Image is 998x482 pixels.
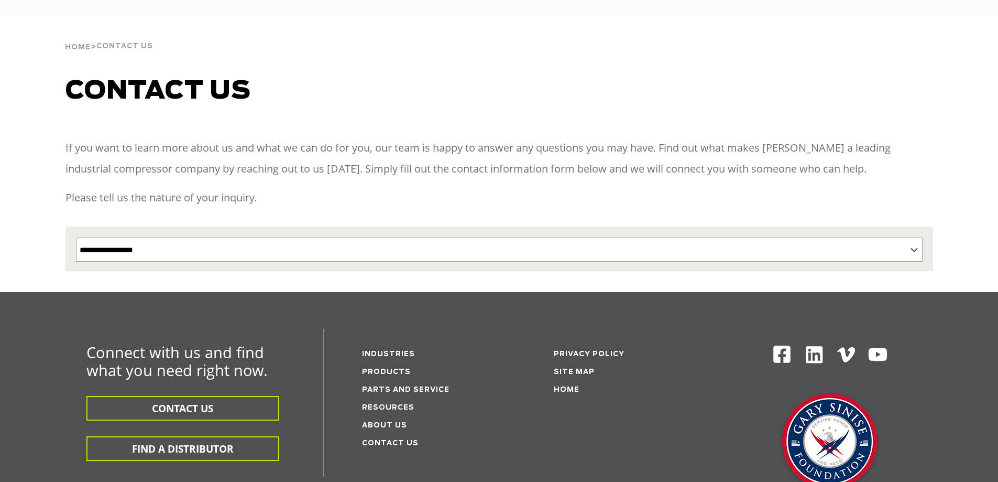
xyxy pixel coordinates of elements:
[65,187,933,208] p: Please tell us the nature of your inquiry.
[362,404,414,411] a: Resources
[804,345,825,365] img: Linkedin
[837,347,855,362] img: Vimeo
[96,43,153,50] span: Contact Us
[86,396,279,421] button: CONTACT US
[65,137,933,179] p: If you want to learn more about us and what we can do for you, our team is happy to answer any qu...
[86,342,268,380] span: Connect with us and find what you need right now.
[554,369,595,376] a: Site Map
[868,345,888,365] img: Youtube
[362,440,419,447] a: Contact Us
[554,387,579,393] a: Home
[362,422,407,429] a: About Us
[362,369,411,376] a: Products
[86,436,279,461] button: FIND A DISTRIBUTOR
[65,44,91,51] span: Home
[362,387,449,393] a: Parts and service
[65,42,91,51] a: Home
[554,351,624,358] a: Privacy Policy
[362,351,415,358] a: Industries
[65,79,251,104] span: Contact us
[772,345,792,364] img: Facebook
[65,16,153,56] div: >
